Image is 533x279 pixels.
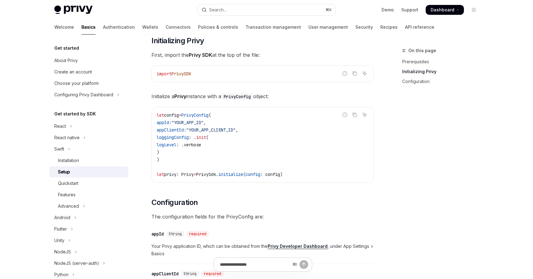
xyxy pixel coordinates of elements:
[268,244,328,249] strong: Privy Developer Dashboard
[194,172,196,177] span: =
[54,123,66,130] div: React
[198,20,238,35] a: Policies & controls
[431,7,454,13] span: Dashboard
[103,20,135,35] a: Authentication
[49,144,128,155] button: Toggle Swift section
[260,172,283,177] span: : config)
[236,127,238,133] span: ,
[176,142,184,148] span: : .
[49,66,128,77] a: Create an account
[268,244,328,249] a: Privy Developer Dashboard
[246,172,260,177] span: config
[151,198,198,207] span: Configuration
[204,120,206,125] span: ,
[54,248,71,256] div: NodeJS
[49,201,128,212] button: Toggle Advanced section
[54,225,67,233] div: Flutter
[181,112,209,118] span: PrivyConfig
[54,80,99,87] div: Choose your platform
[58,191,76,198] div: Features
[171,71,191,77] span: PrivySDK
[54,57,78,64] div: About Privy
[402,57,484,67] a: Prerequisites
[382,7,394,13] a: Demo
[401,7,418,13] a: Support
[169,120,171,125] span: :
[189,52,212,58] strong: Privy SDK
[196,135,206,140] span: init
[341,69,349,77] button: Report incorrect code
[179,112,181,118] span: =
[300,260,308,269] button: Send message
[54,6,93,14] img: light logo
[308,20,348,35] a: User management
[157,157,159,162] span: )
[164,112,179,118] span: config
[54,237,64,244] div: Unity
[206,135,209,140] span: (
[164,172,194,177] span: privy: Privy
[54,20,74,35] a: Welcome
[196,172,218,177] span: PrivySdk.
[54,91,113,98] div: Configuring Privy Dashboard
[81,20,96,35] a: Basics
[58,157,79,164] div: Installation
[187,231,209,237] div: required
[426,5,464,15] a: Dashboard
[54,44,79,52] h5: Get started
[221,93,253,100] code: PrivyConfig
[351,69,359,77] button: Copy the contents from the code block
[184,127,186,133] span: :
[54,214,70,221] div: Android
[184,142,201,148] span: verbose
[157,112,164,118] span: let
[166,20,191,35] a: Connectors
[142,20,158,35] a: Wallets
[54,260,99,267] div: NodeJS (server-auth)
[151,51,374,59] span: First, import the at the top of the file:
[157,149,159,155] span: )
[157,71,171,77] span: import
[220,258,290,271] input: Ask a question...
[408,47,436,54] span: On this page
[58,168,70,176] div: Setup
[49,78,128,89] a: Choose your platform
[49,178,128,189] a: Quickstart
[361,111,369,119] button: Ask AI
[54,271,68,278] div: Python
[402,77,484,86] a: Configuration
[157,172,164,177] span: let
[54,68,92,76] div: Create an account
[157,120,169,125] span: appId
[151,92,374,101] span: Initialize a instance with a object:
[186,127,236,133] span: "YOUR_APP_CLIENT_ID"
[49,55,128,66] a: About Privy
[49,235,128,246] button: Toggle Unity section
[49,89,128,100] button: Toggle Configuring Privy Dashboard section
[380,20,398,35] a: Recipes
[189,135,196,140] span: : .
[157,142,176,148] span: logLevel
[171,120,204,125] span: "YOUR_APP_ID"
[157,127,184,133] span: appClientId
[49,189,128,200] a: Features
[151,243,374,257] span: Your Privy application ID, which can be obtained from the , under App Settings > Basics
[54,145,64,153] div: Swift
[209,112,211,118] span: (
[58,202,79,210] div: Advanced
[209,6,226,14] div: Search...
[151,36,204,46] span: Initializing Privy
[197,4,336,15] button: Open search
[341,111,349,119] button: Report incorrect code
[325,7,332,12] span: ⌘ K
[218,172,243,177] span: initialize
[169,231,182,236] span: String
[469,5,479,15] button: Toggle dark mode
[49,246,128,257] button: Toggle NodeJS section
[402,67,484,77] a: Initializing Privy
[54,134,80,141] div: React native
[49,121,128,132] button: Toggle React section
[355,20,373,35] a: Security
[49,223,128,235] button: Toggle Flutter section
[151,212,374,221] span: The configuration fields for the PrivyConfig are:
